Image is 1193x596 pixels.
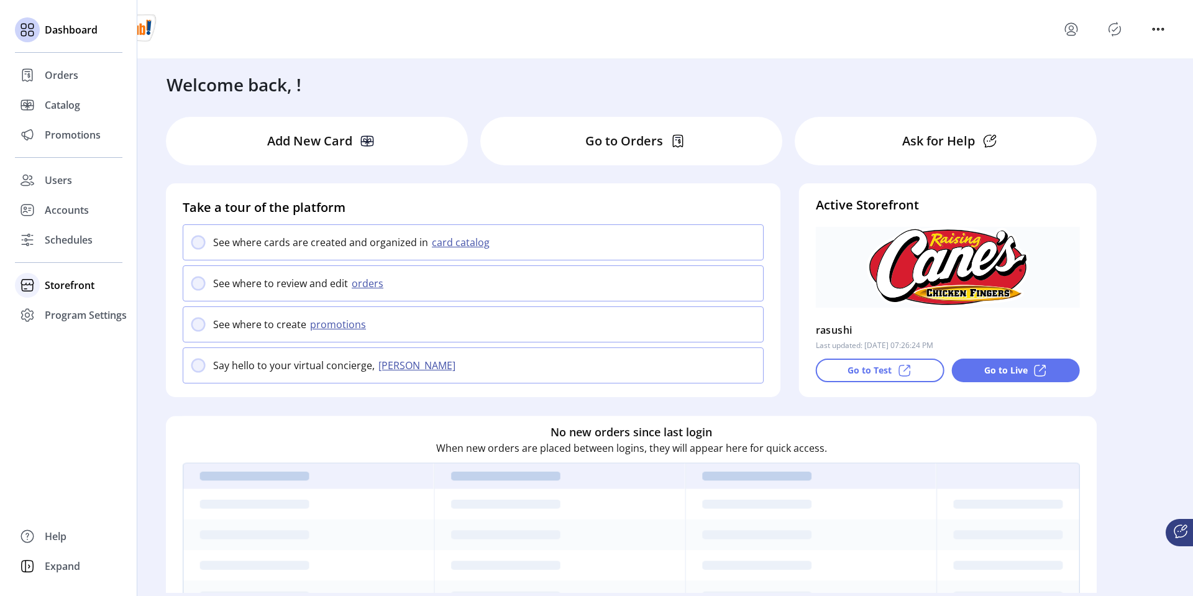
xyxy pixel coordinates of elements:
p: rasushi [816,320,852,340]
button: [PERSON_NAME] [375,358,463,373]
p: Add New Card [267,132,352,150]
span: Catalog [45,98,80,112]
h6: No new orders since last login [551,423,712,440]
span: Orders [45,68,78,83]
span: Dashboard [45,22,98,37]
button: card catalog [428,235,497,250]
h4: Active Storefront [816,196,1080,214]
span: Promotions [45,127,101,142]
span: Program Settings [45,308,127,323]
button: orders [348,276,391,291]
p: When new orders are placed between logins, they will appear here for quick access. [436,440,827,455]
p: Go to Test [848,364,892,377]
span: Help [45,529,66,544]
p: See where cards are created and organized in [213,235,428,250]
p: Say hello to your virtual concierge, [213,358,375,373]
button: menu [1148,19,1168,39]
p: Last updated: [DATE] 07:26:24 PM [816,340,933,351]
span: Expand [45,559,80,574]
h4: Take a tour of the platform [183,198,764,217]
span: Schedules [45,232,93,247]
p: See where to review and edit [213,276,348,291]
span: Storefront [45,278,94,293]
p: Go to Orders [585,132,663,150]
h3: Welcome back, ! [167,71,301,98]
button: menu [1061,19,1081,39]
span: Accounts [45,203,89,218]
span: Users [45,173,72,188]
button: promotions [306,317,373,332]
button: Publisher Panel [1105,19,1125,39]
p: Go to Live [984,364,1028,377]
p: Ask for Help [902,132,975,150]
p: See where to create [213,317,306,332]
